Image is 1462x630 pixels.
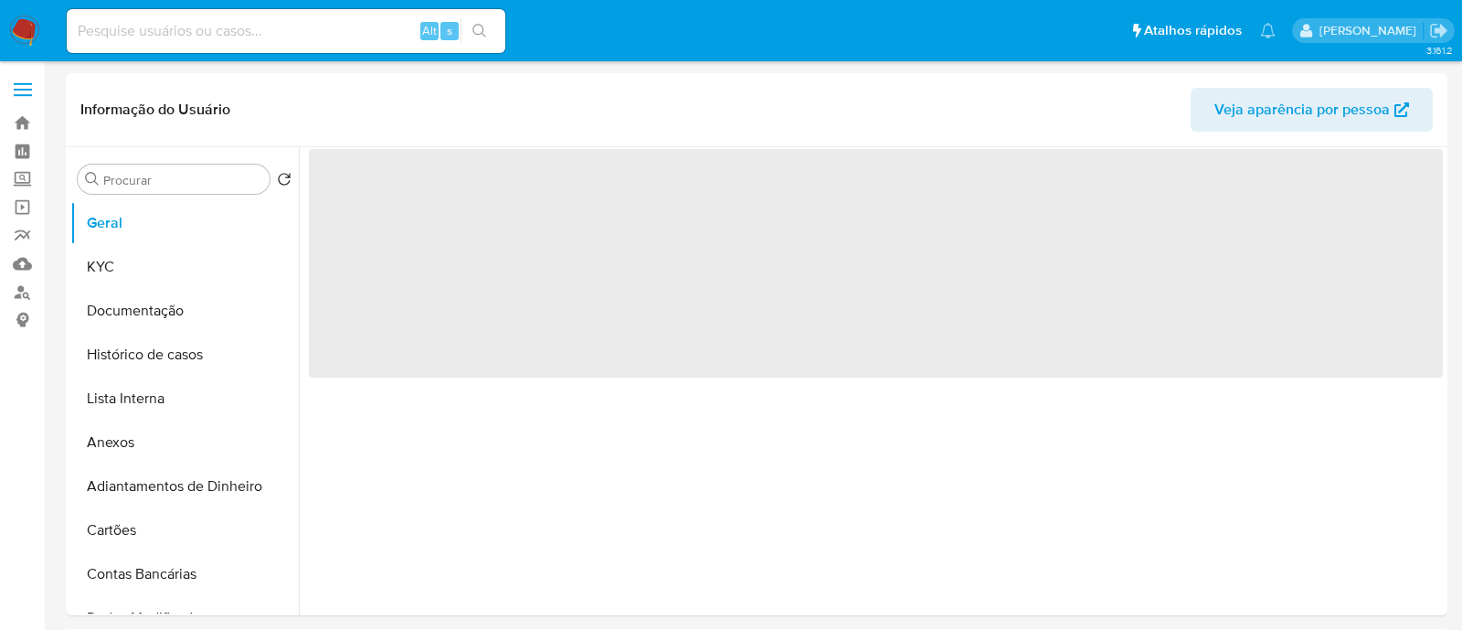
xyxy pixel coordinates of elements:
[461,18,498,44] button: search-icon
[1429,21,1448,40] a: Sair
[70,421,299,464] button: Anexos
[1214,88,1390,132] span: Veja aparência por pessoa
[1260,23,1276,38] a: Notificações
[70,245,299,289] button: KYC
[70,552,299,596] button: Contas Bancárias
[309,149,1443,378] span: ‌
[70,464,299,508] button: Adiantamentos de Dinheiro
[70,289,299,333] button: Documentação
[70,333,299,377] button: Histórico de casos
[1144,21,1242,40] span: Atalhos rápidos
[70,201,299,245] button: Geral
[422,22,437,39] span: Alt
[80,101,230,119] h1: Informação do Usuário
[277,172,291,192] button: Retornar ao pedido padrão
[103,172,262,188] input: Procurar
[1191,88,1433,132] button: Veja aparência por pessoa
[85,172,100,187] button: Procurar
[70,377,299,421] button: Lista Interna
[1319,22,1423,39] p: anna.almeida@mercadopago.com.br
[447,22,452,39] span: s
[67,19,505,43] input: Pesquise usuários ou casos...
[70,508,299,552] button: Cartões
